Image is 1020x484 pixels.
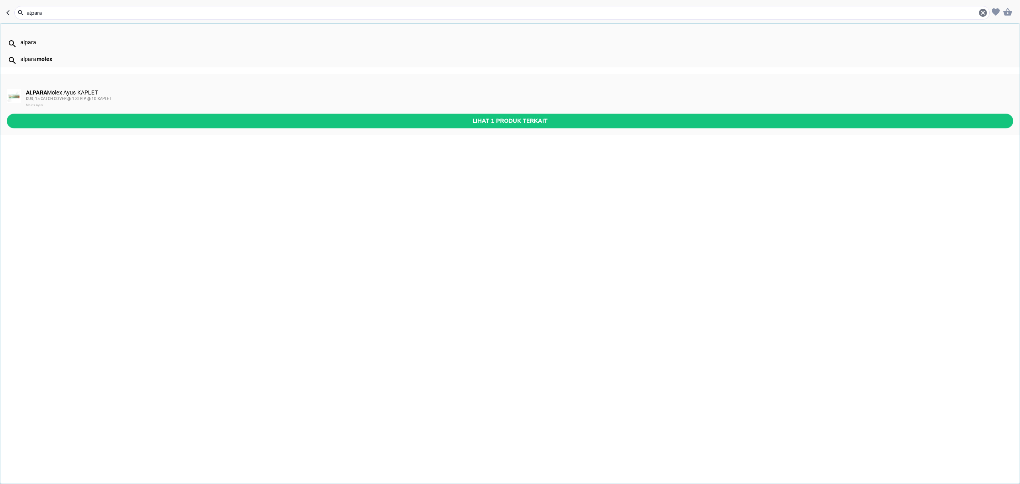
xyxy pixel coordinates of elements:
b: molex [37,56,53,62]
button: Lihat 1 produk terkait [7,114,1013,128]
span: Lihat 1 produk terkait [13,116,1007,126]
div: alpara [20,39,1013,45]
div: alpara [20,56,1013,62]
span: DUS, 15 CATCH COVER @ 1 STRIP @ 10 KAPLET [26,96,112,101]
b: ALPARA [26,89,47,96]
span: Molex Ayus [26,103,43,107]
input: Cari 4000+ produk di sini [26,9,978,17]
div: Molex Ayus KAPLET [26,89,1012,108]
